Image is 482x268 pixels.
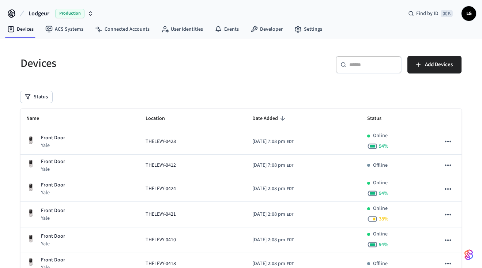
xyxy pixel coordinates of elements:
[41,181,65,189] p: Front Door
[252,113,287,124] span: Date Added
[373,260,388,268] p: Offline
[146,185,176,193] span: THELEVY-0424
[26,159,35,168] img: Yale Assure Touchscreen Wifi Smart Lock, Satin Nickel, Front
[209,23,245,36] a: Events
[252,260,285,268] span: [DATE] 2:08 pm
[367,113,391,124] span: Status
[41,256,65,264] p: Front Door
[41,189,65,196] p: Yale
[39,23,89,36] a: ACS Systems
[416,10,438,17] span: Find by ID
[26,234,35,243] img: Yale Assure Touchscreen Wifi Smart Lock, Satin Nickel, Front
[146,138,176,146] span: THELEVY-0428
[146,162,176,169] span: THELEVY-0412
[41,215,65,222] p: Yale
[287,162,294,169] span: EDT
[41,166,65,173] p: Yale
[402,7,459,20] div: Find by ID⌘ K
[20,56,237,71] h5: Devices
[425,60,453,69] span: Add Devices
[245,23,289,36] a: Developer
[287,186,294,192] span: EDT
[252,162,294,169] div: America/New_York
[146,211,176,218] span: THELEVY-0421
[146,113,174,124] span: Location
[146,260,176,268] span: THELEVY-0418
[287,139,294,145] span: EDT
[379,241,388,248] span: 94 %
[55,9,84,18] span: Production
[252,236,285,244] span: [DATE] 2:08 pm
[26,209,35,218] img: Yale Assure Touchscreen Wifi Smart Lock, Satin Nickel, Front
[1,23,39,36] a: Devices
[41,134,65,142] p: Front Door
[252,236,294,244] div: America/New_York
[41,207,65,215] p: Front Door
[29,9,49,18] span: Lodgeur
[252,138,285,146] span: [DATE] 7:08 pm
[289,23,328,36] a: Settings
[41,158,65,166] p: Front Door
[41,233,65,240] p: Front Door
[252,185,285,193] span: [DATE] 2:08 pm
[20,91,52,103] button: Status
[26,136,35,145] img: Yale Assure Touchscreen Wifi Smart Lock, Satin Nickel, Front
[373,205,388,212] p: Online
[379,215,388,223] span: 38 %
[379,190,388,197] span: 94 %
[379,143,388,150] span: 94 %
[252,185,294,193] div: America/New_York
[287,261,294,267] span: EDT
[252,138,294,146] div: America/New_York
[252,211,294,218] div: America/New_York
[252,162,285,169] span: [DATE] 7:08 pm
[373,162,388,169] p: Offline
[373,132,388,140] p: Online
[26,258,35,267] img: Yale Assure Touchscreen Wifi Smart Lock, Satin Nickel, Front
[146,236,176,244] span: THELEVY-0410
[462,7,475,20] span: LG
[41,142,65,149] p: Yale
[462,6,476,21] button: LG
[373,230,388,238] p: Online
[407,56,462,73] button: Add Devices
[89,23,155,36] a: Connected Accounts
[252,211,285,218] span: [DATE] 2:08 pm
[287,237,294,244] span: EDT
[287,211,294,218] span: EDT
[41,240,65,248] p: Yale
[464,249,473,261] img: SeamLogoGradient.69752ec5.svg
[155,23,209,36] a: User Identities
[441,10,453,17] span: ⌘ K
[26,183,35,192] img: Yale Assure Touchscreen Wifi Smart Lock, Satin Nickel, Front
[373,179,388,187] p: Online
[26,113,49,124] span: Name
[252,260,294,268] div: America/New_York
